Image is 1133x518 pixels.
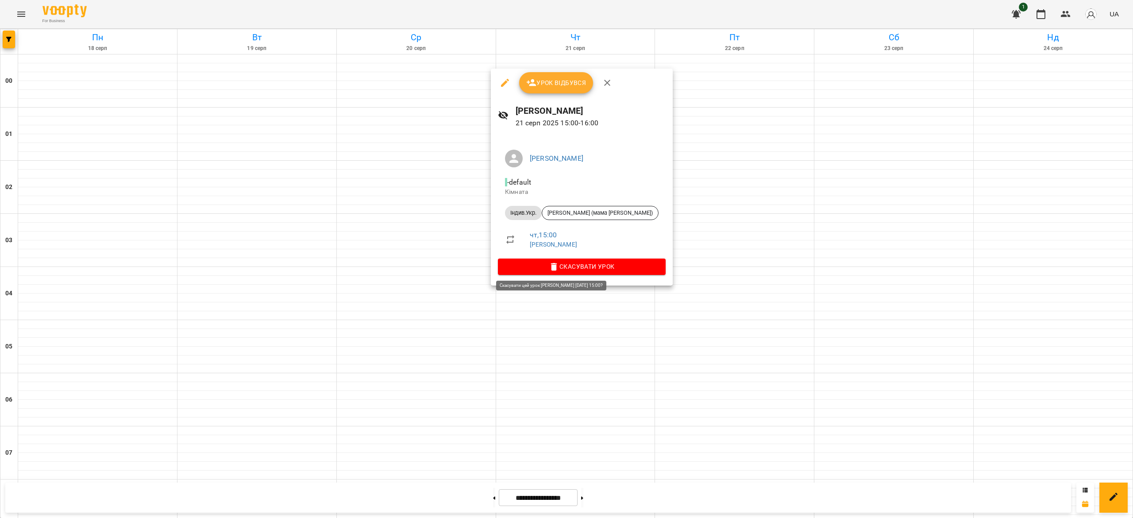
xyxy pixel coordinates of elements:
[505,188,659,197] p: Кімната
[530,241,577,248] a: [PERSON_NAME]
[505,178,533,186] span: - default
[519,72,593,93] button: Урок відбувся
[526,77,586,88] span: Урок відбувся
[530,231,557,239] a: чт , 15:00
[505,261,659,272] span: Скасувати Урок
[498,259,666,274] button: Скасувати Урок
[542,206,659,220] div: [PERSON_NAME] (мама [PERSON_NAME])
[516,104,666,118] h6: [PERSON_NAME]
[542,209,658,217] span: [PERSON_NAME] (мама [PERSON_NAME])
[505,209,542,217] span: Індив.Укр.
[516,118,666,128] p: 21 серп 2025 15:00 - 16:00
[530,154,583,162] a: [PERSON_NAME]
